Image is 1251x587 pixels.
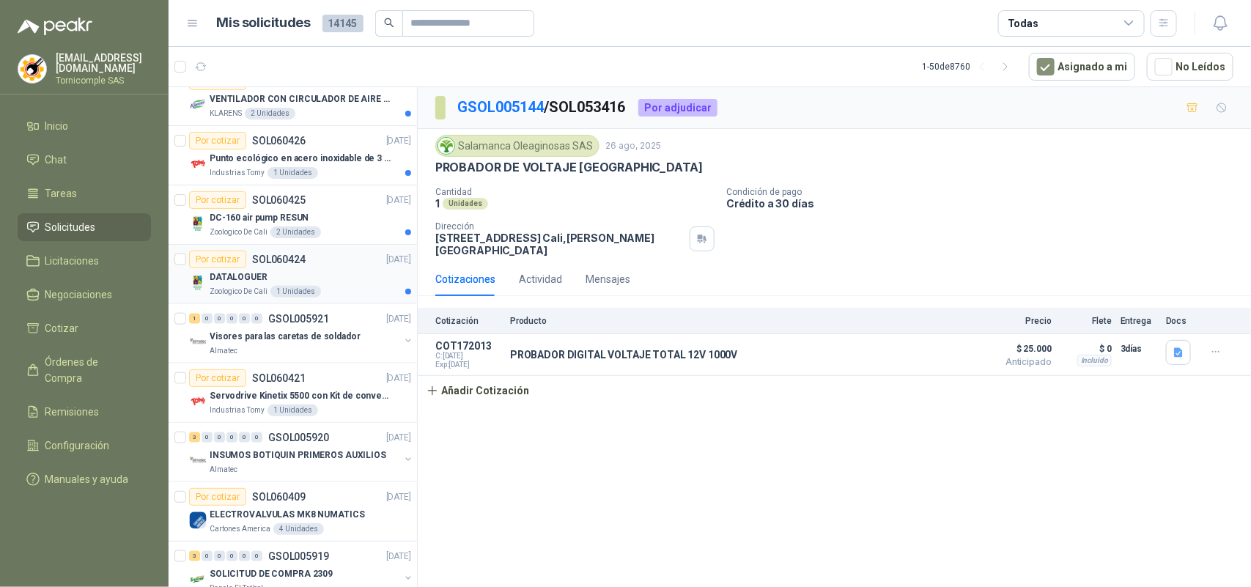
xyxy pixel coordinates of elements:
[386,253,411,267] p: [DATE]
[435,232,684,256] p: [STREET_ADDRESS] Cali , [PERSON_NAME][GEOGRAPHIC_DATA]
[435,221,684,232] p: Dirección
[726,197,1245,210] p: Crédito a 30 días
[638,99,717,117] div: Por adjudicar
[435,187,715,197] p: Cantidad
[226,314,237,324] div: 0
[1060,316,1112,326] p: Flete
[270,286,321,298] div: 1 Unidades
[189,314,200,324] div: 1
[45,253,100,269] span: Licitaciones
[273,523,324,535] div: 4 Unidades
[210,286,267,298] p: Zoologico De Cali
[202,551,213,561] div: 0
[56,53,151,73] p: [EMAIL_ADDRESS][DOMAIN_NAME]
[18,180,151,207] a: Tareas
[268,432,329,443] p: GSOL005920
[1121,340,1157,358] p: 3 días
[202,432,213,443] div: 0
[252,492,306,502] p: SOL060409
[189,393,207,410] img: Company Logo
[189,333,207,351] img: Company Logo
[239,432,250,443] div: 0
[226,551,237,561] div: 0
[189,512,207,529] img: Company Logo
[202,314,213,324] div: 0
[252,373,306,383] p: SOL060421
[56,76,151,85] p: Tornicomple SAS
[270,226,321,238] div: 2 Unidades
[18,146,151,174] a: Chat
[210,508,365,522] p: ELECTROVALVULAS MK8 NUMATICS
[443,198,488,210] div: Unidades
[210,389,392,403] p: Servodrive Kinetix 5500 con Kit de conversión y filtro (Ref 41350505)
[435,160,703,175] p: PROBADOR DE VOLTAJE [GEOGRAPHIC_DATA]
[45,320,79,336] span: Cotizar
[210,211,309,225] p: DC-160 air pump RESUN
[435,361,501,369] span: Exp: [DATE]
[1029,53,1135,81] button: Asignado a mi
[18,55,46,83] img: Company Logo
[210,226,267,238] p: Zoologico De Cali
[169,363,417,423] a: Por cotizarSOL060421[DATE] Company LogoServodrive Kinetix 5500 con Kit de conversión y filtro (Re...
[210,345,237,357] p: Almatec
[978,340,1052,358] span: $ 25.000
[435,135,599,157] div: Salamanca Oleaginosas SAS
[18,348,151,392] a: Órdenes de Compra
[45,471,129,487] span: Manuales y ayuda
[18,18,92,35] img: Logo peakr
[210,405,265,416] p: Industrias Tomy
[169,185,417,245] a: Por cotizarSOL060425[DATE] Company LogoDC-160 air pump RESUNZoologico De Cali2 Unidades
[386,372,411,385] p: [DATE]
[386,550,411,564] p: [DATE]
[189,551,200,561] div: 3
[45,152,67,168] span: Chat
[978,316,1052,326] p: Precio
[189,96,207,114] img: Company Logo
[435,340,501,352] p: COT172013
[210,464,237,476] p: Almatec
[210,523,270,535] p: Cartones America
[239,314,250,324] div: 0
[1121,316,1157,326] p: Entrega
[18,281,151,309] a: Negociaciones
[268,314,329,324] p: GSOL005921
[252,254,306,265] p: SOL060424
[217,12,311,34] h1: Mis solicitudes
[245,108,295,119] div: 2 Unidades
[189,369,246,387] div: Por cotizar
[169,245,417,304] a: Por cotizarSOL060424[DATE] Company LogoDATALOGUERZoologico De Cali1 Unidades
[45,404,100,420] span: Remisiones
[18,213,151,241] a: Solicitudes
[45,354,137,386] span: Órdenes de Compra
[18,247,151,275] a: Licitaciones
[214,432,225,443] div: 0
[457,98,544,116] a: GSOL005144
[251,432,262,443] div: 0
[726,187,1245,197] p: Condición de pago
[169,67,417,126] a: Por cotizarSOL060427[DATE] Company LogoVENTILADOR CON CIRCULADOR DE AIRE MULTIPROPOSITO XPOWER DE...
[519,271,562,287] div: Actividad
[435,197,440,210] p: 1
[189,432,200,443] div: 3
[435,271,495,287] div: Cotizaciones
[438,138,454,154] img: Company Logo
[189,251,246,268] div: Por cotizar
[210,92,392,106] p: VENTILADOR CON CIRCULADOR DE AIRE MULTIPROPOSITO XPOWER DE 14"
[1008,15,1038,32] div: Todas
[1060,340,1112,358] p: $ 0
[267,405,318,416] div: 1 Unidades
[1147,53,1233,81] button: No Leídos
[18,432,151,459] a: Configuración
[386,431,411,445] p: [DATE]
[210,167,265,179] p: Industrias Tomy
[386,134,411,148] p: [DATE]
[978,358,1052,366] span: Anticipado
[435,316,501,326] p: Cotización
[189,155,207,173] img: Company Logo
[210,448,386,462] p: INSUMOS BOTIQUIN PRIMEROS AUXILIOS
[45,185,78,202] span: Tareas
[510,349,737,361] p: PROBADOR DIGITAL VOLTAJE TOTAL 12V 1000V
[1077,355,1112,366] div: Incluido
[386,312,411,326] p: [DATE]
[251,314,262,324] div: 0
